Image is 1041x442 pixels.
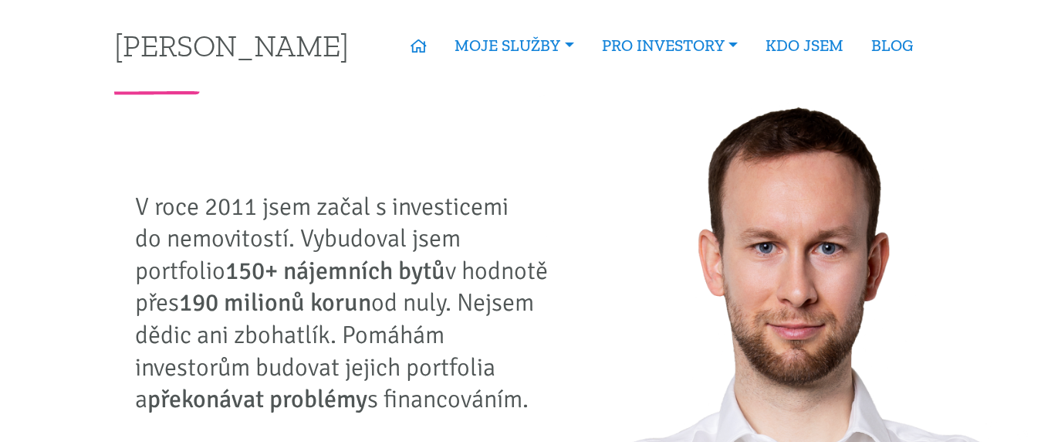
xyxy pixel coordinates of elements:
[135,191,559,416] p: V roce 2011 jsem začal s investicemi do nemovitostí. Vybudoval jsem portfolio v hodnotě přes od n...
[225,256,445,286] strong: 150+ nájemních bytů
[179,287,371,318] strong: 190 milionů korun
[147,384,367,414] strong: překonávat problémy
[857,28,927,63] a: BLOG
[588,28,752,63] a: PRO INVESTORY
[752,28,857,63] a: KDO JSEM
[441,28,587,63] a: MOJE SLUŽBY
[114,30,349,60] a: [PERSON_NAME]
